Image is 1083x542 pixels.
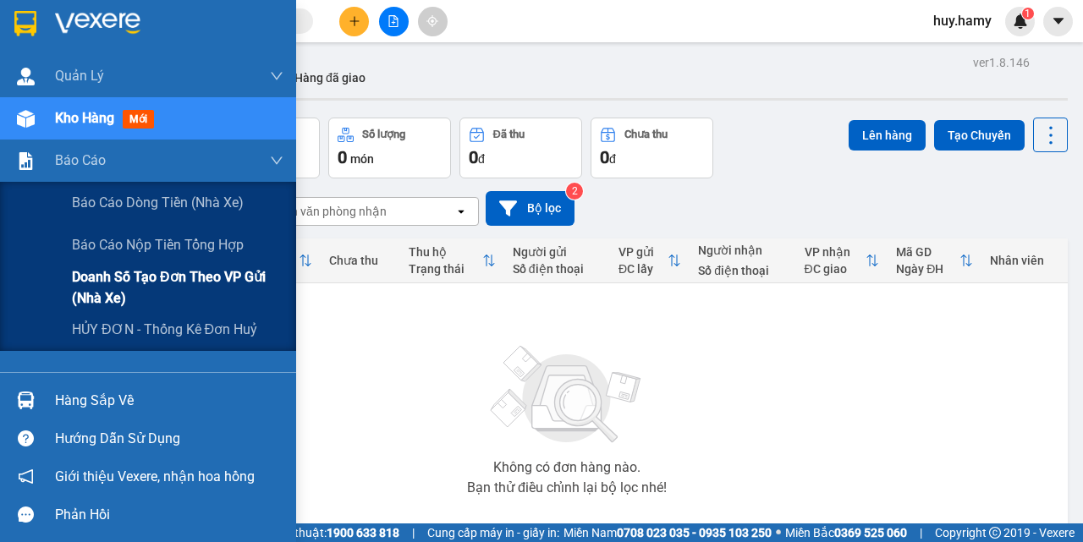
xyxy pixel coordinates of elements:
[412,523,415,542] span: |
[18,468,34,485] span: notification
[8,37,322,58] li: 995 [PERSON_NAME]
[459,118,582,178] button: Đã thu0đ
[379,7,409,36] button: file-add
[270,203,387,220] div: Chọn văn phòng nhận
[990,254,1059,267] div: Nhân viên
[55,110,114,126] span: Kho hàng
[482,336,651,454] img: svg+xml;base64,PHN2ZyBjbGFzcz0ibGlzdC1wbHVnX19zdmciIHhtbG5zPSJodHRwOi8vd3d3LnczLm9yZy8yMDAwL3N2Zy...
[610,238,690,283] th: Toggle SortBy
[513,262,602,276] div: Số điện thoại
[350,152,374,166] span: món
[896,262,959,276] div: Ngày ĐH
[270,69,283,83] span: down
[409,245,482,259] div: Thu hộ
[805,262,866,276] div: ĐC giao
[338,147,347,167] span: 0
[563,523,772,542] span: Miền Nam
[55,150,106,171] span: Báo cáo
[785,523,907,542] span: Miền Bắc
[72,266,283,309] span: Doanh số tạo đơn theo VP gửi (nhà xe)
[896,245,959,259] div: Mã GD
[55,65,104,86] span: Quản Lý
[329,254,392,267] div: Chưa thu
[14,11,36,36] img: logo-vxr
[17,110,35,128] img: warehouse-icon
[97,11,225,32] b: Nhà Xe Hà My
[776,529,781,536] span: ⚪️
[72,319,257,340] span: HỦY ĐƠN - Thống kê đơn huỷ
[805,245,866,259] div: VP nhận
[617,526,772,539] strong: 0708 023 035 - 0935 103 250
[55,466,255,487] span: Giới thiệu Vexere, nhận hoa hồng
[418,7,448,36] button: aim
[17,152,35,170] img: solution-icon
[600,147,609,167] span: 0
[400,238,504,283] th: Toggle SortBy
[467,481,667,495] div: Bạn thử điều chỉnh lại bộ lọc nhé!
[328,118,451,178] button: Số lượng0món
[849,120,926,151] button: Lên hàng
[426,15,438,27] span: aim
[72,192,244,213] span: Báo cáo dòng tiền (nhà xe)
[920,523,922,542] span: |
[493,129,525,140] div: Đã thu
[566,183,583,200] sup: 2
[888,238,981,283] th: Toggle SortBy
[17,68,35,85] img: warehouse-icon
[624,129,668,140] div: Chưa thu
[388,15,399,27] span: file-add
[8,58,322,79] li: 0946 508 595
[934,120,1025,151] button: Tạo Chuyến
[591,118,713,178] button: Chưa thu0đ
[1022,8,1034,19] sup: 1
[97,62,111,75] span: phone
[55,388,283,413] div: Hàng sắp về
[72,234,244,255] span: Báo cáo nộp tiền Tổng hợp
[609,152,616,166] span: đ
[362,129,405,140] div: Số lượng
[698,264,787,277] div: Số điện thoại
[17,391,35,409] img: warehouse-icon
[349,15,360,27] span: plus
[281,57,379,98] button: Hàng đã giao
[327,526,399,539] strong: 1900 633 818
[8,106,196,134] b: GỬI : VP Hoà Bình
[698,244,787,257] div: Người nhận
[618,245,668,259] div: VP gửi
[513,245,602,259] div: Người gửi
[493,461,640,474] div: Không có đơn hàng nào.
[1025,8,1031,19] span: 1
[1051,14,1066,29] span: caret-down
[123,110,154,129] span: mới
[409,262,482,276] div: Trạng thái
[18,430,34,446] span: question-circle
[270,154,283,167] span: down
[1043,7,1073,36] button: caret-down
[486,191,574,226] button: Bộ lọc
[973,53,1030,72] div: ver 1.8.146
[244,523,399,542] span: Hỗ trợ kỹ thuật:
[469,147,478,167] span: 0
[796,238,888,283] th: Toggle SortBy
[339,7,369,36] button: plus
[55,502,283,528] div: Phản hồi
[55,426,283,452] div: Hướng dẫn sử dụng
[454,205,468,218] svg: open
[1013,14,1028,29] img: icon-new-feature
[97,41,111,54] span: environment
[989,527,1001,539] span: copyright
[478,152,485,166] span: đ
[18,506,34,523] span: message
[427,523,559,542] span: Cung cấp máy in - giấy in:
[834,526,907,539] strong: 0369 525 060
[618,262,668,276] div: ĐC lấy
[920,10,1005,31] span: huy.hamy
